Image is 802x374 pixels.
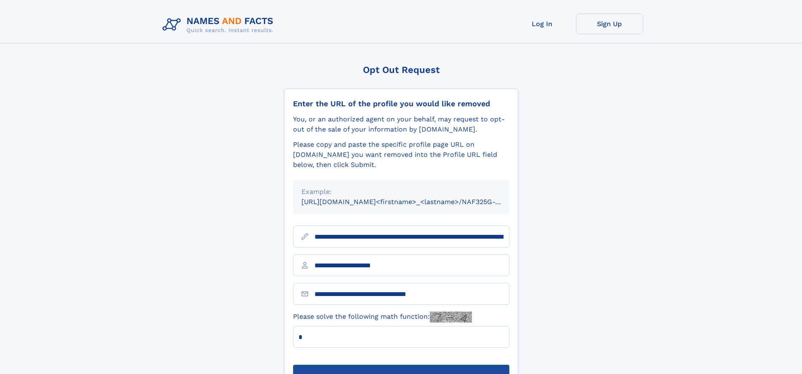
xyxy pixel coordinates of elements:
[293,99,509,108] div: Enter the URL of the profile you would like removed
[284,65,518,75] div: Opt Out Request
[301,187,501,197] div: Example:
[509,13,576,34] a: Log In
[301,198,525,206] small: [URL][DOMAIN_NAME]<firstname>_<lastname>/NAF325G-xxxxxxxx
[293,140,509,170] div: Please copy and paste the specific profile page URL on [DOMAIN_NAME] you want removed into the Pr...
[159,13,280,36] img: Logo Names and Facts
[293,114,509,135] div: You, or an authorized agent on your behalf, may request to opt-out of the sale of your informatio...
[576,13,643,34] a: Sign Up
[293,312,472,323] label: Please solve the following math function:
